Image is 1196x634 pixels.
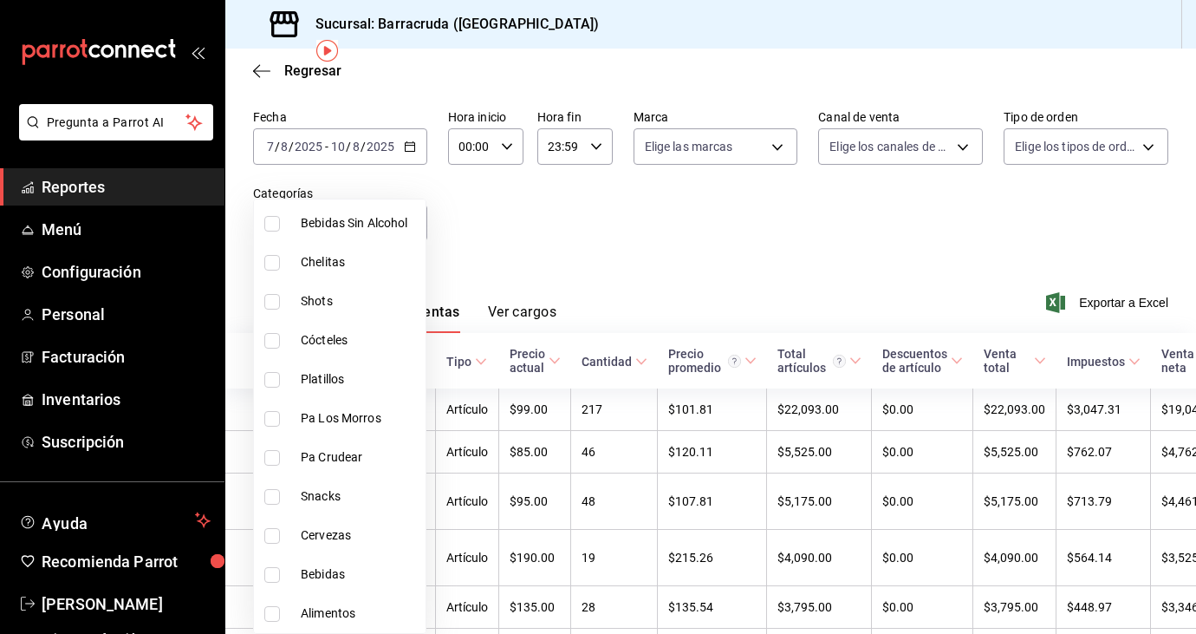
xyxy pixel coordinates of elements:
[301,605,419,623] span: Alimentos
[301,253,419,271] span: Chelitas
[301,409,419,428] span: Pa Los Morros
[301,292,419,310] span: Shots
[301,214,419,232] span: Bebidas Sin Alcohol
[316,40,338,62] img: Tooltip marker
[301,370,419,389] span: Platillos
[301,526,419,545] span: Cervezas
[301,565,419,584] span: Bebidas
[301,448,419,467] span: Pa Crudear
[301,331,419,350] span: Cócteles
[301,487,419,506] span: Snacks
